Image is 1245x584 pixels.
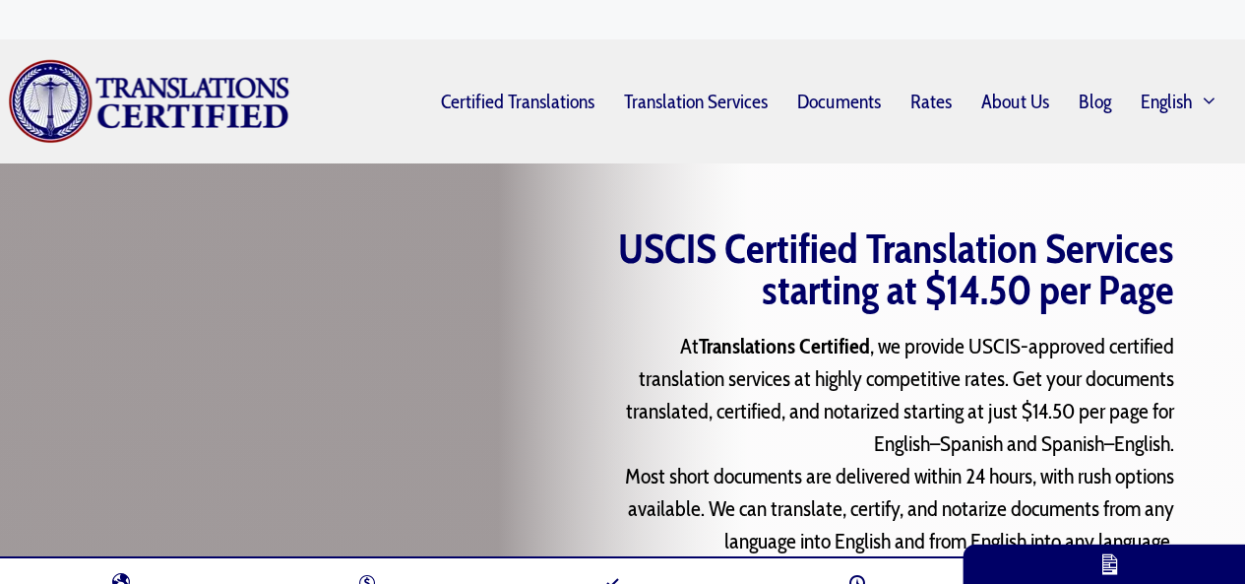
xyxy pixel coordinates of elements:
a: About Us [966,79,1064,124]
img: Translations Certified [8,59,291,144]
a: Documents [782,79,896,124]
a: Blog [1064,79,1126,124]
p: At , we provide USCIS-approved certified translation services at highly competitive rates. Get yo... [593,330,1174,557]
nav: Primary [290,77,1238,126]
span: English [1141,94,1193,109]
strong: Translations Certified [699,333,870,359]
a: English [1126,77,1238,126]
a: Rates [896,79,966,124]
h1: USCIS Certified Translation Services starting at $14.50 per Page [554,227,1174,310]
a: Translation Services [609,79,782,124]
a: Certified Translations [426,79,609,124]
